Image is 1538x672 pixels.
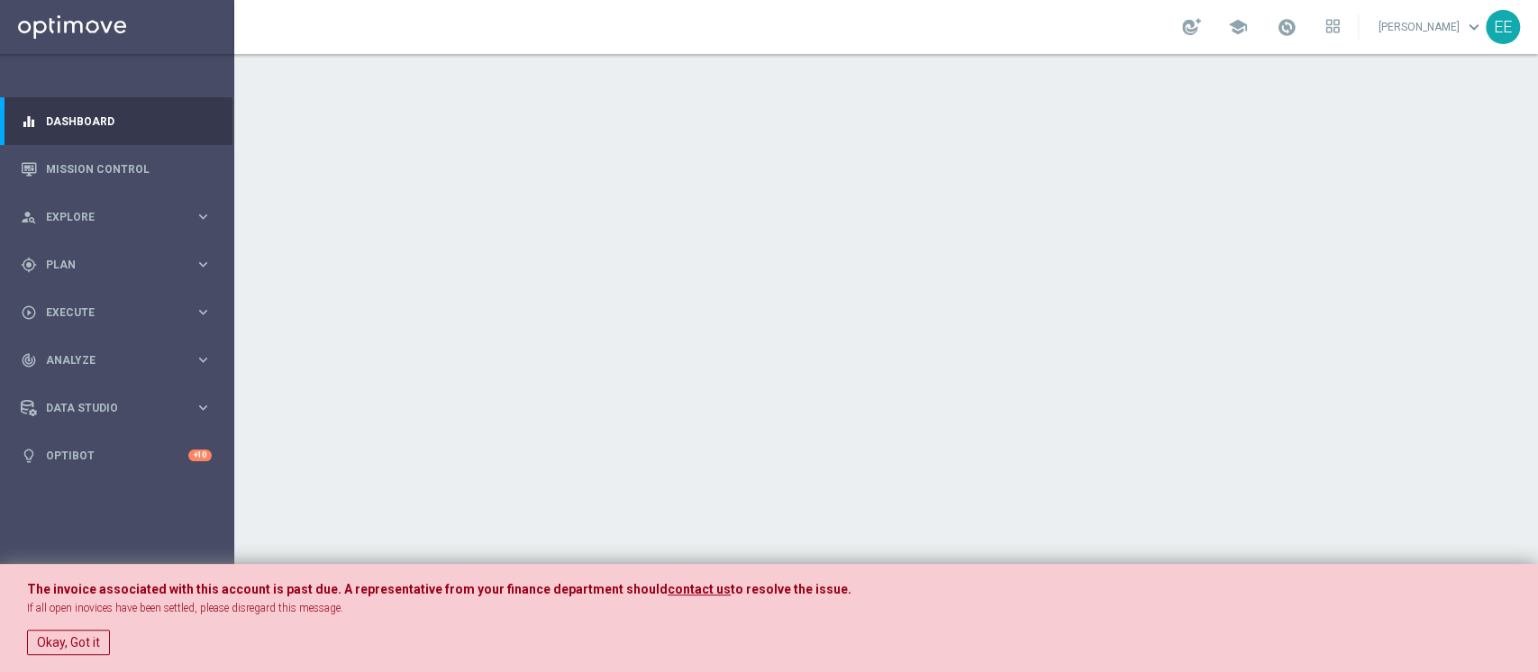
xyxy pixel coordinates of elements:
[21,145,212,193] div: Mission Control
[1377,14,1486,41] a: [PERSON_NAME]keyboard_arrow_down
[195,304,212,321] i: keyboard_arrow_right
[1228,17,1248,37] span: school
[1464,17,1484,37] span: keyboard_arrow_down
[195,351,212,368] i: keyboard_arrow_right
[668,582,731,597] a: contact us
[46,212,195,222] span: Explore
[21,257,195,273] div: Plan
[21,209,195,225] div: Explore
[195,256,212,273] i: keyboard_arrow_right
[21,352,195,368] div: Analyze
[731,582,851,596] span: to resolve the issue.
[46,259,195,270] span: Plan
[20,449,213,463] button: lightbulb Optibot +10
[46,145,212,193] a: Mission Control
[21,400,195,416] div: Data Studio
[21,114,37,130] i: equalizer
[195,399,212,416] i: keyboard_arrow_right
[21,448,37,464] i: lightbulb
[1486,10,1520,44] div: EE
[20,114,213,129] button: equalizer Dashboard
[21,431,212,479] div: Optibot
[195,208,212,225] i: keyboard_arrow_right
[20,258,213,272] button: gps_fixed Plan keyboard_arrow_right
[46,403,195,413] span: Data Studio
[20,305,213,320] button: play_circle_outline Execute keyboard_arrow_right
[21,304,195,321] div: Execute
[188,450,212,461] div: +10
[46,431,188,479] a: Optibot
[20,210,213,224] button: person_search Explore keyboard_arrow_right
[21,97,212,145] div: Dashboard
[27,601,1511,616] p: If all open inovices have been settled, please disregard this message.
[46,97,212,145] a: Dashboard
[20,401,213,415] button: Data Studio keyboard_arrow_right
[21,257,37,273] i: gps_fixed
[27,630,110,655] button: Okay, Got it
[21,352,37,368] i: track_changes
[20,353,213,368] button: track_changes Analyze keyboard_arrow_right
[21,304,37,321] i: play_circle_outline
[27,582,668,596] span: The invoice associated with this account is past due. A representative from your finance departme...
[46,355,195,366] span: Analyze
[20,162,213,177] button: Mission Control
[21,209,37,225] i: person_search
[46,307,195,318] span: Execute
